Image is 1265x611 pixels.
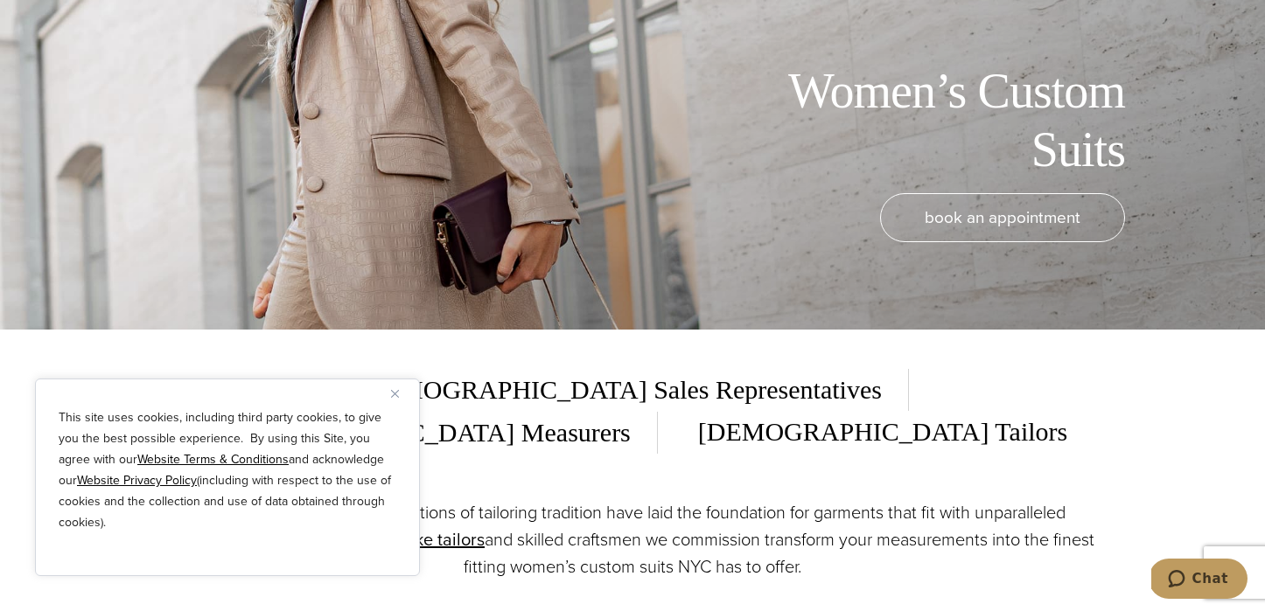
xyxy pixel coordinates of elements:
[731,62,1125,179] h1: Women’s Custom Suits
[198,412,658,454] span: [DEMOGRAPHIC_DATA] Measurers
[137,450,289,469] a: Website Terms & Conditions
[672,411,1067,454] span: [DEMOGRAPHIC_DATA] Tailors
[1151,559,1248,602] iframe: Opens a widget where you can chat to one of our agents
[77,471,197,489] a: Website Privacy Policy
[391,383,412,404] button: Close
[356,369,909,411] span: [DEMOGRAPHIC_DATA] Sales Representatives
[880,193,1125,242] a: book an appointment
[391,390,399,398] img: Close
[925,205,1080,230] span: book an appointment
[368,526,485,552] a: bespoke tailors
[59,407,396,533] p: This site uses cookies, including third party cookies, to give you the best possible experience. ...
[169,499,1096,580] p: [PERSON_NAME] five generations of tailoring tradition have laid the foundation for garments that ...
